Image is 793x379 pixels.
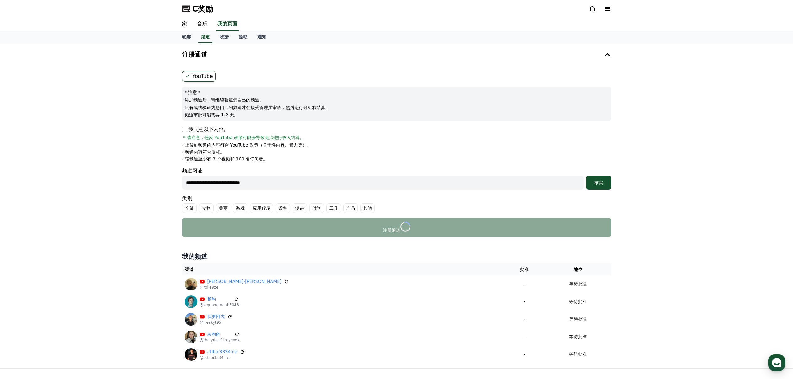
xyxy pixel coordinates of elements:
img: 我要回去 [185,313,197,326]
font: 音乐 [197,21,207,27]
font: 等待批准 [569,317,587,322]
img: 灰狗的 [185,331,197,343]
a: 杨钩 [207,296,231,302]
font: 等待批准 [569,352,587,357]
img: 布莱克·赫尔 [185,278,197,290]
font: @lequangmanh5043 [200,303,239,307]
a: 通知 [252,31,271,43]
font: 游戏 [236,206,245,211]
button: 注册通道 [180,46,614,63]
font: 等待批准 [569,281,587,286]
font: - 频道内容符合版权。 [182,149,225,154]
font: @rok19ze [200,285,219,290]
font: 食物 [202,206,211,211]
font: 设备 [278,206,287,211]
font: 收据 [220,34,229,39]
span: Home [16,208,27,214]
font: @freakyt95 [200,320,221,325]
a: 渠道 [198,31,212,43]
font: - [523,299,525,304]
font: 全部 [185,206,194,211]
font: 轮廓 [182,34,191,39]
font: 产品 [346,206,355,211]
font: 提取 [239,34,247,39]
a: 轮廓 [177,31,196,43]
font: 渠道 [185,267,193,272]
font: 频道审批可能需要 1-2 天。 [185,112,239,117]
font: 注册通道 [182,51,207,58]
a: 灰狗的 [207,331,232,338]
a: 音乐 [192,18,212,31]
font: 其他 [363,206,372,211]
font: - [523,352,525,357]
a: atlboi3334life [207,349,237,355]
a: 提取 [234,31,252,43]
a: 家 [177,18,192,31]
font: 灰狗的 [207,332,220,337]
font: 工具 [329,206,338,211]
font: 只有成功验证为您自己的频道才会接受管理员审核，然后进行分析和结算。 [185,105,330,110]
font: - [523,281,525,286]
font: 添加频道后，请继续验证您自己的频道。 [185,97,264,102]
span: Messages [52,209,71,214]
font: 类别 [182,195,192,201]
font: 杨钩 [207,296,216,301]
font: 批准 [520,267,529,272]
font: 美丽 [219,206,228,211]
font: 频道网址 [182,168,202,174]
font: - 该频道至少有 3 个视频和 100 名订阅者。 [182,156,268,161]
font: 时尚 [312,206,321,211]
font: 我要回去 [207,314,225,319]
font: - 上传到频道的内容符合 YouTube 政策（关于性内容、暴力等）。 [182,143,311,148]
font: 注册通道 [383,228,400,233]
font: 我同意以下内容。 [188,126,229,132]
font: * 请注意，违反 YouTube 政策可能会导致无法进行收入结算。 [183,135,304,140]
img: 杨钩 [185,295,197,308]
font: 等待批准 [569,334,587,339]
font: 应用程序 [253,206,270,211]
button: 核实 [586,176,611,190]
a: Settings [81,199,120,215]
span: Settings [93,208,108,214]
font: - [523,317,525,322]
a: 我的页面 [216,18,239,31]
font: @thelyrical1troycook [200,338,240,342]
a: Home [2,199,41,215]
a: Messages [41,199,81,215]
font: YouTube [193,73,213,79]
font: 地位 [574,267,582,272]
font: 渠道 [201,34,210,39]
font: 我的频道 [182,253,207,260]
font: 演讲 [295,206,304,211]
font: @atlboi3334life [200,355,230,360]
a: 我要回去 [207,313,225,320]
img: atlboi3334life [185,348,197,361]
font: 等待批准 [569,299,587,304]
font: C奖励 [192,4,213,13]
a: [PERSON_NAME]·[PERSON_NAME] [207,278,282,285]
font: 通知 [257,34,266,39]
font: atlboi3334life [207,349,237,354]
font: - [523,334,525,339]
font: 家 [182,21,187,27]
button: 注册通道 [182,218,611,237]
font: 核实 [594,180,603,185]
a: 收据 [215,31,234,43]
a: C奖励 [182,4,213,14]
font: 我的页面 [217,21,237,27]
